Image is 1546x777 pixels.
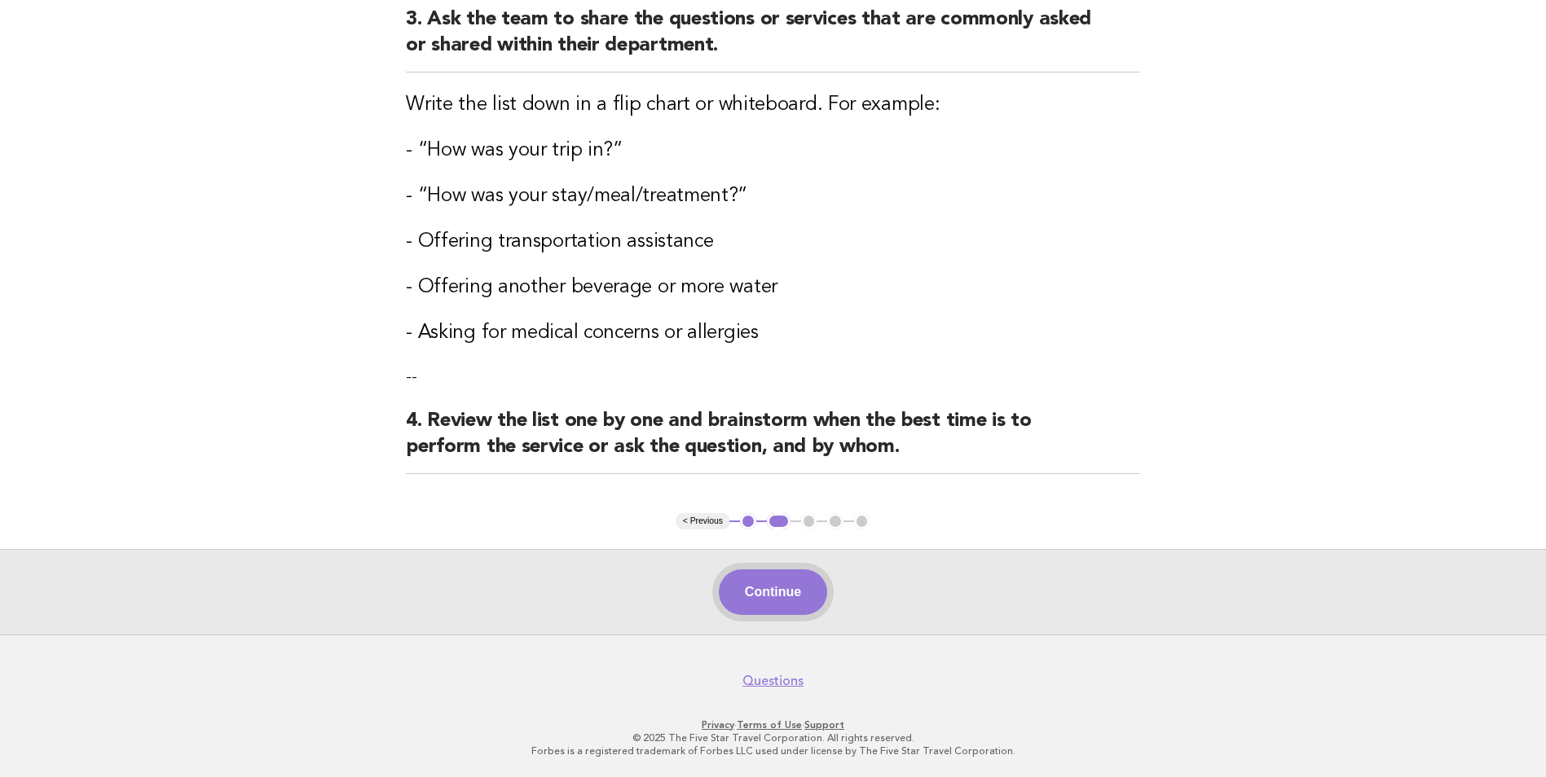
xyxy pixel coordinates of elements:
h3: - Offering transportation assistance [406,229,1140,255]
h2: 3. Ask the team to share the questions or services that are commonly asked or shared within their... [406,7,1140,72]
h3: - Offering another beverage or more water [406,274,1140,301]
h3: Write the list down in a flip chart or whiteboard. For example: [406,92,1140,118]
p: © 2025 The Five Star Travel Corporation. All rights reserved. [275,731,1272,744]
button: 1 [740,513,756,529]
h2: 4. Review the list one by one and brainstorm when the best time is to perform the service or ask ... [406,408,1140,474]
button: 2 [767,513,791,529]
a: Questions [742,673,804,689]
h3: - “How was your stay/meal/treatment?” [406,183,1140,209]
a: Terms of Use [737,719,802,731]
p: Forbes is a registered trademark of Forbes LLC used under license by The Five Star Travel Corpora... [275,744,1272,757]
p: -- [406,366,1140,388]
button: < Previous [676,513,729,529]
a: Privacy [702,719,734,731]
h3: - “How was your trip in?” [406,138,1140,164]
p: · · [275,718,1272,731]
h3: - Asking for medical concerns or allergies [406,320,1140,346]
button: Continue [719,569,827,615]
a: Support [804,719,844,731]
